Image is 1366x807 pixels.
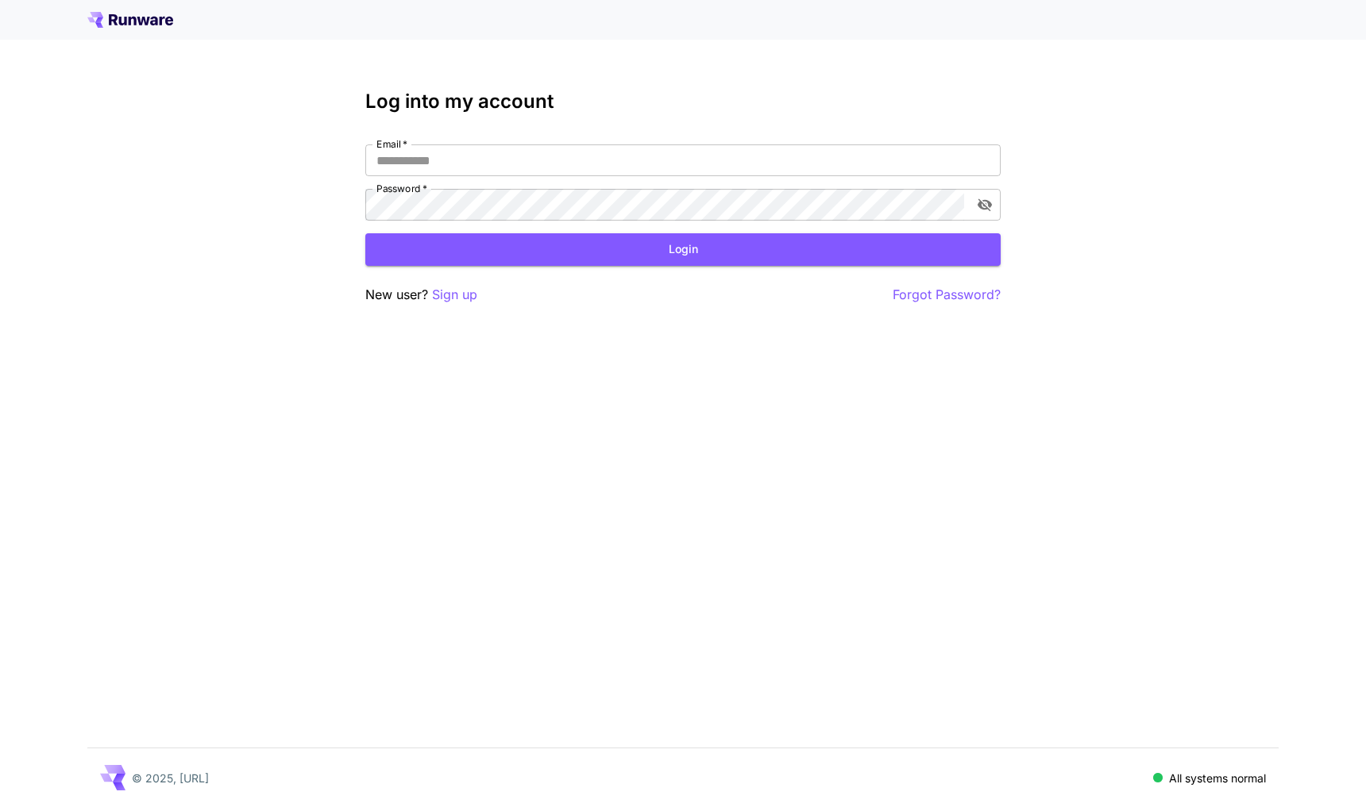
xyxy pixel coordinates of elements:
[376,137,407,151] label: Email
[1169,770,1266,786] p: All systems normal
[365,285,477,305] p: New user?
[432,285,477,305] button: Sign up
[365,233,1001,266] button: Login
[132,770,209,786] p: © 2025, [URL]
[970,190,999,219] button: toggle password visibility
[365,90,1001,113] h3: Log into my account
[376,182,427,195] label: Password
[893,285,1001,305] button: Forgot Password?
